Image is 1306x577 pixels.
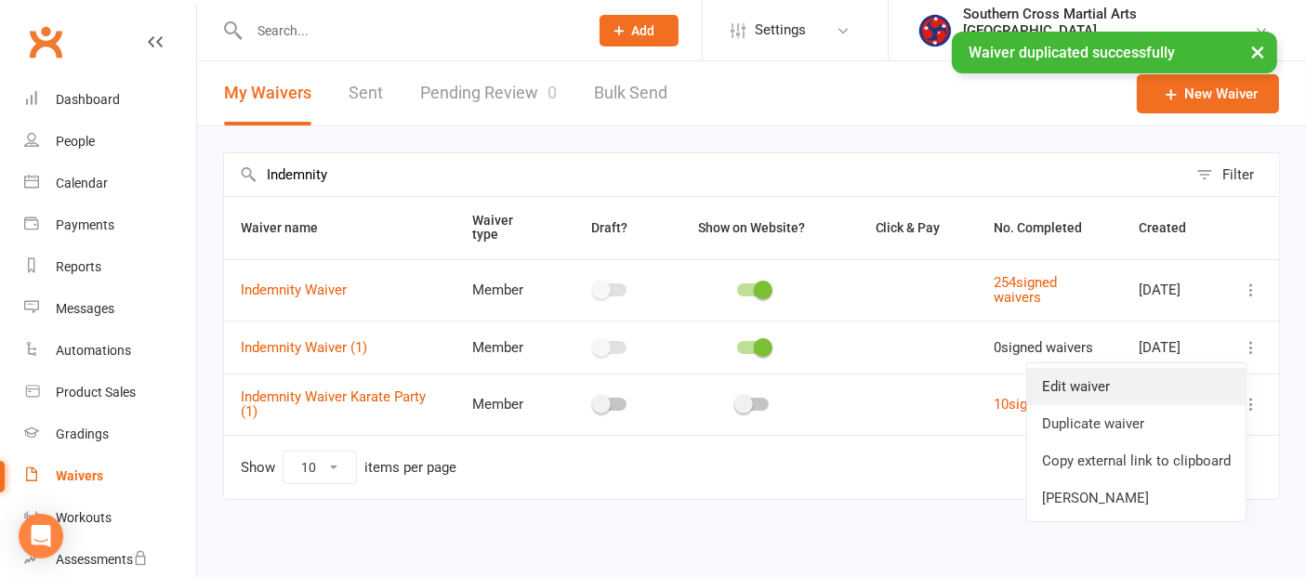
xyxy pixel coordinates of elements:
[19,514,63,558] div: Open Intercom Messenger
[1187,153,1279,196] button: Filter
[56,134,95,149] div: People
[224,153,1187,196] input: Search by name
[24,372,196,413] a: Product Sales
[1241,32,1274,72] button: ×
[591,220,627,235] span: Draft?
[455,197,558,259] th: Waiver type
[56,259,101,274] div: Reports
[1027,479,1246,517] a: [PERSON_NAME]
[995,274,1058,307] a: 254signed waivers
[56,468,103,483] div: Waivers
[24,204,196,246] a: Payments
[56,217,114,232] div: Payments
[241,451,456,484] div: Show
[24,288,196,330] a: Messages
[24,79,196,121] a: Dashboard
[600,15,679,46] button: Add
[876,220,941,235] span: Click & Pay
[455,374,558,435] td: Member
[681,216,825,239] button: Show on Website?
[24,246,196,288] a: Reports
[349,61,383,125] a: Sent
[244,18,575,44] input: Search...
[455,259,558,321] td: Member
[547,83,557,102] span: 0
[241,282,347,298] a: Indemnity Waiver
[22,19,69,65] a: Clubworx
[632,23,655,38] span: Add
[755,9,806,51] span: Settings
[574,216,648,239] button: Draft?
[1122,321,1223,374] td: [DATE]
[995,339,1094,356] span: 0 signed waivers
[963,6,1254,39] div: Southern Cross Martial Arts [GEOGRAPHIC_DATA]
[1222,164,1254,186] div: Filter
[698,220,805,235] span: Show on Website?
[56,343,131,358] div: Automations
[1122,259,1223,321] td: [DATE]
[56,426,109,441] div: Gradings
[1027,368,1246,405] a: Edit waiver
[56,385,136,400] div: Product Sales
[56,552,148,567] div: Assessments
[241,220,338,235] span: Waiver name
[594,61,667,125] a: Bulk Send
[24,455,196,497] a: Waivers
[1139,216,1207,239] button: Created
[241,388,426,421] a: Indemnity Waiver Karate Party (1)
[1137,74,1279,113] a: New Waiver
[859,216,961,239] button: Click & Pay
[1027,442,1246,479] a: Copy external link to clipboard
[56,510,112,525] div: Workouts
[24,330,196,372] a: Automations
[56,301,114,316] div: Messages
[1139,220,1207,235] span: Created
[241,216,338,239] button: Waiver name
[978,197,1122,259] th: No. Completed
[455,321,558,374] td: Member
[917,12,954,49] img: thumb_image1620786302.png
[420,61,557,125] a: Pending Review0
[24,121,196,163] a: People
[56,176,108,190] div: Calendar
[1027,405,1246,442] a: Duplicate waiver
[241,339,367,356] a: Indemnity Waiver (1)
[995,396,1102,413] a: 10signed waivers
[364,460,456,476] div: items per page
[24,497,196,539] a: Workouts
[952,32,1277,73] div: Waiver duplicated successfully
[224,61,311,125] button: My Waivers
[24,413,196,455] a: Gradings
[56,92,120,107] div: Dashboard
[24,163,196,204] a: Calendar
